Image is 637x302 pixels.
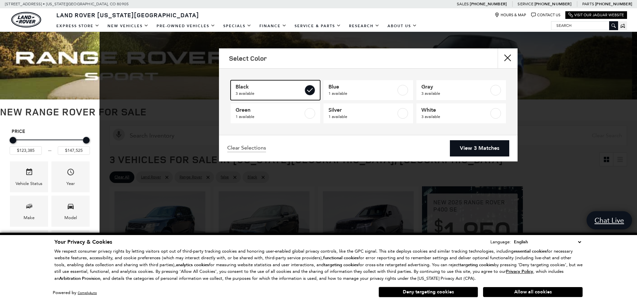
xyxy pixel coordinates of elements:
[10,137,16,144] div: Minimum Price
[421,90,489,97] span: 3 available
[51,230,90,261] div: FeaturesFeatures
[328,107,396,113] span: Silver
[24,214,35,221] div: Make
[328,113,396,120] span: 1 available
[498,48,518,68] button: close
[323,80,413,100] a: Blue1 available
[51,161,90,192] div: YearYear
[236,113,303,120] span: 1 available
[54,248,583,282] p: We respect consumer privacy rights by letting visitors opt out of third-party tracking cookies an...
[531,13,560,18] a: Contact Us
[512,238,583,246] select: Language Select
[470,1,507,7] a: [PHONE_NUMBER]
[10,135,90,155] div: Price
[324,262,358,268] strong: targeting cookies
[11,12,41,28] img: Land Rover
[52,20,421,32] nav: Main Navigation
[25,166,33,180] span: Vehicle
[416,103,506,123] a: White3 available
[323,255,359,261] strong: functional cookies
[416,80,506,100] a: Gray3 available
[25,201,33,214] span: Make
[229,55,267,62] h2: Select Color
[12,129,88,135] h5: Price
[460,262,494,268] strong: targeting cookies
[67,166,75,180] span: Year
[595,1,632,7] a: [PHONE_NUMBER]
[11,12,41,28] a: land-rover
[52,11,203,19] a: Land Rover [US_STATE][GEOGRAPHIC_DATA]
[323,103,413,123] a: Silver1 available
[58,146,90,155] input: Maximum
[457,2,469,6] span: Sales
[64,214,77,221] div: Model
[582,2,594,6] span: Parts
[10,161,48,192] div: VehicleVehicle Status
[506,269,533,274] u: Privacy Policy
[551,22,618,30] input: Search
[345,20,384,32] a: Research
[291,20,345,32] a: Service & Parts
[518,2,533,6] span: Service
[227,145,266,152] a: Clear Selections
[51,196,90,226] div: ModelModel
[5,2,129,6] a: [STREET_ADDRESS] • [US_STATE][GEOGRAPHIC_DATA], CO 80905
[328,84,396,90] span: Blue
[384,20,421,32] a: About Us
[236,107,303,113] span: Green
[66,180,75,187] div: Year
[231,80,320,100] a: Black3 available
[236,84,303,90] span: Black
[495,13,526,18] a: Hours & Map
[483,287,583,297] button: Allow all cookies
[10,230,48,261] div: TrimTrim
[52,20,104,32] a: EXPRESS STORE
[450,140,509,156] a: View 3 Matches
[56,11,199,19] span: Land Rover [US_STATE][GEOGRAPHIC_DATA]
[54,238,112,246] span: Your Privacy & Cookies
[176,262,209,268] strong: analytics cookies
[236,90,303,97] span: 3 available
[231,103,320,123] a: Green1 available
[534,1,571,7] a: [PHONE_NUMBER]
[219,20,255,32] a: Specials
[506,269,533,274] a: Privacy Policy
[514,248,547,254] strong: essential cookies
[67,201,75,214] span: Model
[16,180,42,187] div: Vehicle Status
[53,291,97,295] div: Powered by
[568,13,624,18] a: Visit Our Jaguar Website
[255,20,291,32] a: Finance
[10,196,48,226] div: MakeMake
[587,211,632,229] a: Chat Live
[104,20,153,32] a: New Vehicles
[59,275,100,281] strong: Arbitration Provision
[10,146,42,155] input: Minimum
[379,287,478,297] button: Deny targeting cookies
[328,90,396,97] span: 1 available
[83,137,90,144] div: Maximum Price
[490,240,511,244] div: Language:
[421,113,489,120] span: 3 available
[421,84,489,90] span: Gray
[421,107,489,113] span: White
[153,20,219,32] a: Pre-Owned Vehicles
[78,291,97,295] a: ComplyAuto
[591,216,627,225] span: Chat Live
